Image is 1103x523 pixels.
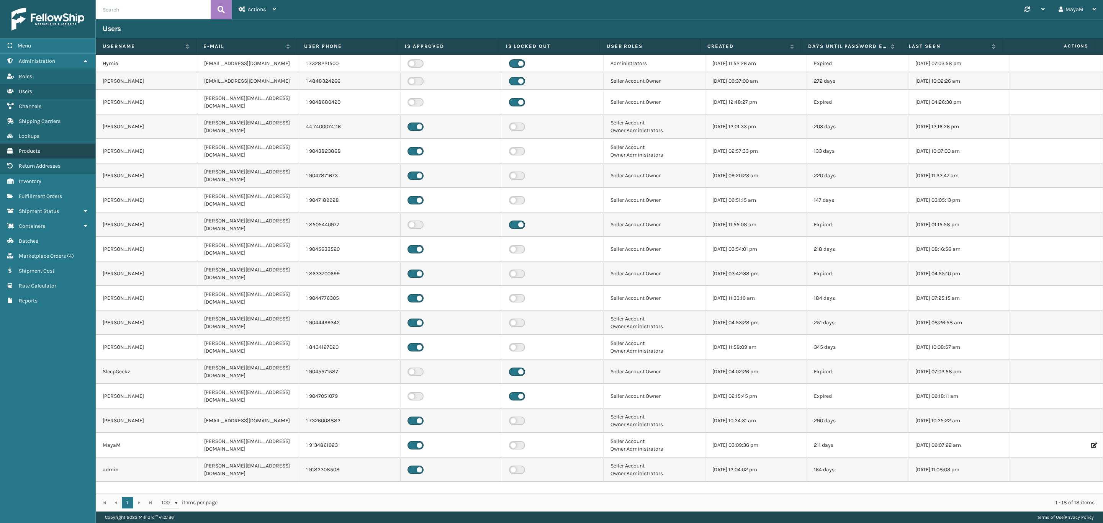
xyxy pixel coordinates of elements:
td: [PERSON_NAME] [96,90,197,114]
td: [DATE] 04:55:10 pm [908,261,1010,286]
td: 147 days [807,188,908,212]
td: [DATE] 03:05:13 pm [908,188,1010,212]
td: [DATE] 11:08:03 pm [908,458,1010,482]
span: Menu [18,42,31,49]
td: 1 9043823868 [299,139,401,163]
td: [DATE] 03:54:01 pm [705,237,807,261]
td: [PERSON_NAME][EMAIL_ADDRESS][DOMAIN_NAME] [197,261,299,286]
span: Inventory [19,178,41,185]
td: Expired [807,261,908,286]
td: Seller Account Owner [604,384,705,409]
td: 345 days [807,335,908,360]
td: Seller Account Owner,Administrators [604,114,705,139]
td: Expired [807,384,908,409]
td: 1 9182308508 [299,458,401,482]
td: [PERSON_NAME][EMAIL_ADDRESS][DOMAIN_NAME] [197,90,299,114]
td: [DATE] 08:16:56 am [908,237,1010,261]
td: 211 days [807,433,908,458]
td: Seller Account Owner,Administrators [604,139,705,163]
td: [DATE] 04:53:28 pm [705,311,807,335]
td: [DATE] 04:26:30 pm [908,90,1010,114]
td: 1 9047871673 [299,163,401,188]
span: Fulfillment Orders [19,193,62,199]
td: Administrators [604,55,705,72]
td: [PERSON_NAME][EMAIL_ADDRESS][DOMAIN_NAME] [197,458,299,482]
td: [PERSON_NAME][EMAIL_ADDRESS][DOMAIN_NAME] [197,360,299,384]
td: Expired [807,360,908,384]
span: Shipment Status [19,208,59,214]
td: [PERSON_NAME] [96,212,197,237]
label: User Roles [607,43,693,50]
td: 1 9044499342 [299,311,401,335]
td: 1 9044776305 [299,286,401,311]
span: 100 [162,499,173,507]
td: [DATE] 12:48:27 pm [705,90,807,114]
td: [PERSON_NAME] [96,188,197,212]
td: 1 8633700699 [299,261,401,286]
td: Seller Account Owner [604,72,705,90]
label: Last Seen [909,43,988,50]
td: [PERSON_NAME][EMAIL_ADDRESS][DOMAIN_NAME] [197,433,299,458]
td: [PERSON_NAME][EMAIL_ADDRESS][DOMAIN_NAME] [197,139,299,163]
span: Lookups [19,133,39,139]
span: ( 4 ) [67,253,74,259]
td: [DATE] 10:08:57 am [908,335,1010,360]
td: Hymie [96,55,197,72]
td: [DATE] 02:15:45 pm [705,384,807,409]
label: Is Approved [405,43,491,50]
td: [PERSON_NAME] [96,335,197,360]
td: [PERSON_NAME][EMAIL_ADDRESS][DOMAIN_NAME] [197,114,299,139]
span: Users [19,88,32,95]
label: Is Locked Out [506,43,592,50]
td: 1 9047051079 [299,384,401,409]
td: [DATE] 12:16:26 pm [908,114,1010,139]
td: [PERSON_NAME][EMAIL_ADDRESS][DOMAIN_NAME] [197,335,299,360]
td: Seller Account Owner [604,360,705,384]
td: [PERSON_NAME] [96,409,197,433]
td: [DATE] 12:04:02 pm [705,458,807,482]
div: | [1037,512,1094,523]
span: Administration [19,58,55,64]
td: [DATE] 11:32:47 am [908,163,1010,188]
td: 1 4848324266 [299,72,401,90]
label: User phone [304,43,391,50]
td: Seller Account Owner,Administrators [604,458,705,482]
span: Reports [19,297,38,304]
td: 1 8505440977 [299,212,401,237]
label: Created [707,43,786,50]
span: items per page [162,497,218,508]
td: [DATE] 09:18:11 am [908,384,1010,409]
td: 184 days [807,286,908,311]
span: Shipment Cost [19,268,54,274]
td: 1 9048680420 [299,90,401,114]
td: Seller Account Owner [604,286,705,311]
td: [DATE] 07:03:58 pm [908,360,1010,384]
td: [PERSON_NAME][EMAIL_ADDRESS][DOMAIN_NAME] [197,212,299,237]
span: Products [19,148,40,154]
span: Actions [248,6,266,13]
td: [PERSON_NAME] [96,163,197,188]
i: Edit [1091,443,1096,448]
td: Expired [807,212,908,237]
td: 1 8434127020 [299,335,401,360]
td: Seller Account Owner,Administrators [604,433,705,458]
td: [EMAIL_ADDRESS][DOMAIN_NAME] [197,409,299,433]
h3: Users [103,24,121,33]
td: [DATE] 07:25:15 am [908,286,1010,311]
td: 133 days [807,139,908,163]
td: 1 7328221500 [299,55,401,72]
td: [DATE] 08:26:58 am [908,311,1010,335]
td: [PERSON_NAME][EMAIL_ADDRESS][DOMAIN_NAME] [197,384,299,409]
td: [DATE] 07:03:58 pm [908,55,1010,72]
td: Seller Account Owner,Administrators [604,311,705,335]
td: 1 7326008882 [299,409,401,433]
td: Seller Account Owner [604,163,705,188]
td: 220 days [807,163,908,188]
td: [DATE] 11:52:26 am [705,55,807,72]
div: 1 - 18 of 18 items [228,499,1095,507]
span: Containers [19,223,45,229]
label: Username [103,43,182,50]
span: Rate Calculator [19,283,56,289]
td: 218 days [807,237,908,261]
td: [DATE] 11:55:08 am [705,212,807,237]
